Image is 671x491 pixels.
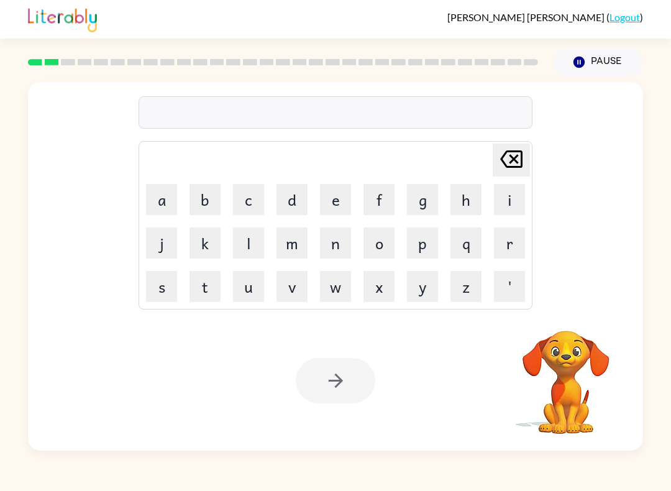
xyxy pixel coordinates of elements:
button: s [146,271,177,302]
button: v [276,271,308,302]
button: a [146,184,177,215]
button: z [450,271,482,302]
button: q [450,227,482,259]
button: e [320,184,351,215]
button: l [233,227,264,259]
video: Your browser must support playing .mp4 files to use Literably. Please try using another browser. [504,311,628,436]
button: ' [494,271,525,302]
button: p [407,227,438,259]
button: Pause [553,48,643,76]
button: c [233,184,264,215]
button: i [494,184,525,215]
button: h [450,184,482,215]
img: Literably [28,5,97,32]
button: n [320,227,351,259]
button: y [407,271,438,302]
a: Logout [609,11,640,23]
button: k [189,227,221,259]
div: ( ) [447,11,643,23]
button: b [189,184,221,215]
button: r [494,227,525,259]
button: m [276,227,308,259]
button: d [276,184,308,215]
button: o [363,227,395,259]
button: t [189,271,221,302]
button: u [233,271,264,302]
button: f [363,184,395,215]
button: j [146,227,177,259]
span: [PERSON_NAME] [PERSON_NAME] [447,11,606,23]
button: x [363,271,395,302]
button: w [320,271,351,302]
button: g [407,184,438,215]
